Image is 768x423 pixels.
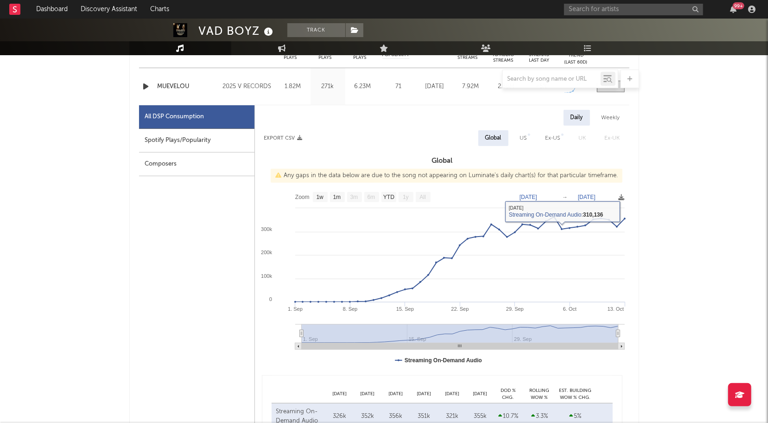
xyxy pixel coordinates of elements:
[578,194,596,200] text: [DATE]
[354,391,382,397] div: [DATE]
[328,412,351,421] div: 326k
[607,306,623,312] text: 13. Oct
[356,412,380,421] div: 352k
[451,306,469,312] text: 22. Sep
[384,412,408,421] div: 356k
[405,357,482,364] text: Streaming On-Demand Audio
[557,387,594,401] div: Est. Building WoW % Chg.
[343,306,357,312] text: 8. Sep
[546,133,560,144] div: Ex-US
[264,135,303,141] button: Export CSV
[522,387,557,401] div: Rolling WoW % Chg.
[145,111,204,122] div: All DSP Consumption
[730,6,736,13] button: 99+
[563,306,576,312] text: 6. Oct
[419,194,425,201] text: All
[564,110,590,126] div: Daily
[497,412,520,421] div: 10.7 %
[412,412,436,421] div: 351k
[440,412,464,421] div: 321k
[295,194,310,201] text: Zoom
[350,194,358,201] text: 3m
[485,133,501,144] div: Global
[288,306,303,312] text: 1. Sep
[139,153,254,176] div: Composers
[525,412,555,421] div: 3.3 %
[520,133,527,144] div: US
[261,226,272,232] text: 300k
[255,155,629,167] h3: Global
[316,194,324,201] text: 1w
[287,23,345,37] button: Track
[271,169,622,183] div: Any gaps in the data below are due to the song not appearing on Luminate's daily chart(s) for tha...
[564,4,703,15] input: Search for artists
[261,250,272,255] text: 200k
[506,306,524,312] text: 29. Sep
[382,391,410,397] div: [DATE]
[139,105,254,129] div: All DSP Consumption
[495,387,522,401] div: DoD % Chg.
[269,296,272,302] text: 0
[325,391,354,397] div: [DATE]
[261,273,272,279] text: 100k
[466,391,495,397] div: [DATE]
[367,194,375,201] text: 6m
[595,110,627,126] div: Weekly
[520,194,537,200] text: [DATE]
[410,391,438,397] div: [DATE]
[396,306,414,312] text: 15. Sep
[438,391,466,397] div: [DATE]
[559,412,592,421] div: 5 %
[733,2,744,9] div: 99 +
[199,23,276,38] div: VAD BOYZ
[139,129,254,153] div: Spotify Plays/Popularity
[383,194,394,201] text: YTD
[403,194,409,201] text: 1y
[333,194,341,201] text: 1m
[562,194,568,200] text: →
[469,412,492,421] div: 355k
[503,76,601,83] input: Search by song name or URL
